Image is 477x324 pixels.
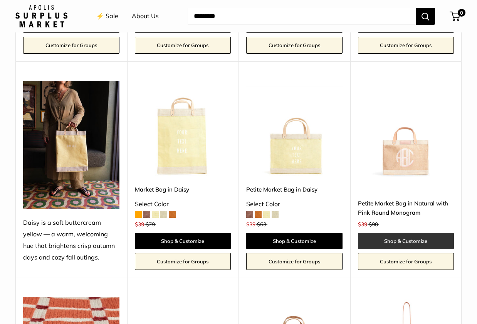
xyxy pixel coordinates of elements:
a: ⚡️ Sale [96,10,118,22]
a: Petite Market Bag in Daisy [246,185,343,194]
img: Apolis: Surplus Market [15,5,67,27]
img: Daisy is a soft buttercream yellow — a warm, welcoming hue that brightens crisp autumn days and c... [23,81,119,209]
img: Petite Market Bag in Daisy [246,81,343,177]
a: 0 [450,12,460,21]
a: description_Make it yours with monogram.Petite Market Bag in Natural with Pink Round Monogram [358,81,454,177]
span: $39 [246,221,255,228]
a: Petite Market Bag in DaisyPetite Market Bag in Daisy [246,81,343,177]
button: Search [416,8,435,25]
a: Market Bag in DaisyMarket Bag in Daisy [135,81,231,177]
span: $90 [369,221,378,228]
input: Search... [188,8,416,25]
div: Daisy is a soft buttercream yellow — a warm, welcoming hue that brightens crisp autumn days and c... [23,217,119,263]
span: $39 [358,221,367,228]
span: $39 [135,221,144,228]
a: Petite Market Bag in Natural with Pink Round Monogram [358,199,454,217]
img: description_Make it yours with monogram. [358,81,454,177]
a: Customize for Groups [246,37,343,54]
a: Customize for Groups [358,37,454,54]
a: Shop & Customize [246,233,343,249]
div: Select Color [135,198,231,210]
a: Shop & Customize [135,233,231,249]
a: Market Bag in Daisy [135,185,231,194]
img: Market Bag in Daisy [135,81,231,177]
a: Customize for Groups [246,253,343,270]
a: Customize for Groups [135,37,231,54]
div: Select Color [246,198,343,210]
span: $79 [146,221,155,228]
span: 0 [458,9,465,17]
a: Shop & Customize [358,233,454,249]
a: Customize for Groups [358,253,454,270]
a: Customize for Groups [23,37,119,54]
span: $63 [257,221,266,228]
a: Customize for Groups [135,253,231,270]
a: About Us [132,10,159,22]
